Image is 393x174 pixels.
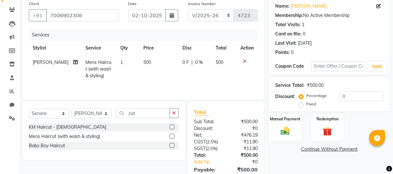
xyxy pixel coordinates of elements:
[226,125,262,132] div: ₹0
[306,93,327,99] label: Percentage
[29,133,100,140] div: Mens Haircut (with wash & styling)
[29,29,262,41] div: Services
[232,159,262,165] div: ₹0
[275,40,297,47] div: Last Visit:
[320,126,335,137] img: _gift.svg
[226,166,262,173] div: ₹500.00
[46,9,119,21] input: Search by Name/Mobile/Email/Code
[182,59,189,66] span: 0 F
[189,159,232,165] a: Add Tip
[120,59,123,65] span: 1
[189,118,226,125] div: Sub Total:
[317,116,339,122] label: Redemption
[189,152,226,159] div: Total:
[143,59,151,65] span: 500
[179,41,212,55] th: Disc
[368,62,386,71] button: Apply
[33,59,68,65] span: [PERSON_NAME]
[226,139,262,145] div: ₹11.90
[275,63,311,70] div: Coupon Code
[270,116,301,122] label: Manual Payment
[191,59,193,66] span: |
[212,41,237,55] th: Total
[29,142,65,149] div: Baby Boy Haircut
[194,139,206,145] span: CGST
[194,146,206,151] span: SGST
[270,146,389,153] a: Continue Without Payment
[29,9,47,21] button: +91
[275,31,301,37] div: Card on file:
[311,61,365,71] input: Enter Offer / Coupon Code
[275,82,304,89] div: Service Total:
[140,41,179,55] th: Price
[226,132,262,139] div: ₹476.19
[189,166,226,173] div: Payable:
[291,49,293,56] div: 0
[302,21,304,28] div: 1
[29,1,39,7] label: Client
[29,41,82,55] th: Stylist
[188,1,216,7] label: Invoice Number
[189,132,226,139] div: Net:
[307,82,324,89] div: ₹500.00
[275,12,383,19] div: No Active Membership
[278,126,293,136] img: _cash.svg
[216,59,223,65] span: 500
[298,40,312,47] div: [DATE]
[275,12,303,19] div: Membership:
[128,1,137,7] label: Date
[207,146,217,151] span: 2.5%
[291,3,327,10] a: [PERSON_NAME]
[29,124,106,131] div: KM Haircut - [DEMOGRAPHIC_DATA]
[275,21,301,28] div: Total Visits:
[275,93,295,100] div: Discount:
[116,41,140,55] th: Qty
[116,108,170,118] input: Search or Scan
[189,145,226,152] div: ( )
[237,41,258,55] th: Action
[226,118,262,125] div: ₹500.00
[207,139,217,144] span: 2.5%
[306,101,316,107] label: Fixed
[189,125,226,132] div: Discount:
[303,31,305,37] div: 0
[226,152,262,159] div: ₹500.00
[189,139,226,145] div: ( )
[275,3,290,10] div: Name:
[275,49,290,56] div: Points:
[226,145,262,152] div: ₹11.90
[195,59,203,66] span: 0 %
[194,109,209,116] span: Total
[85,59,111,79] span: Mens Haircut (with wash & styling)
[82,41,116,55] th: Service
